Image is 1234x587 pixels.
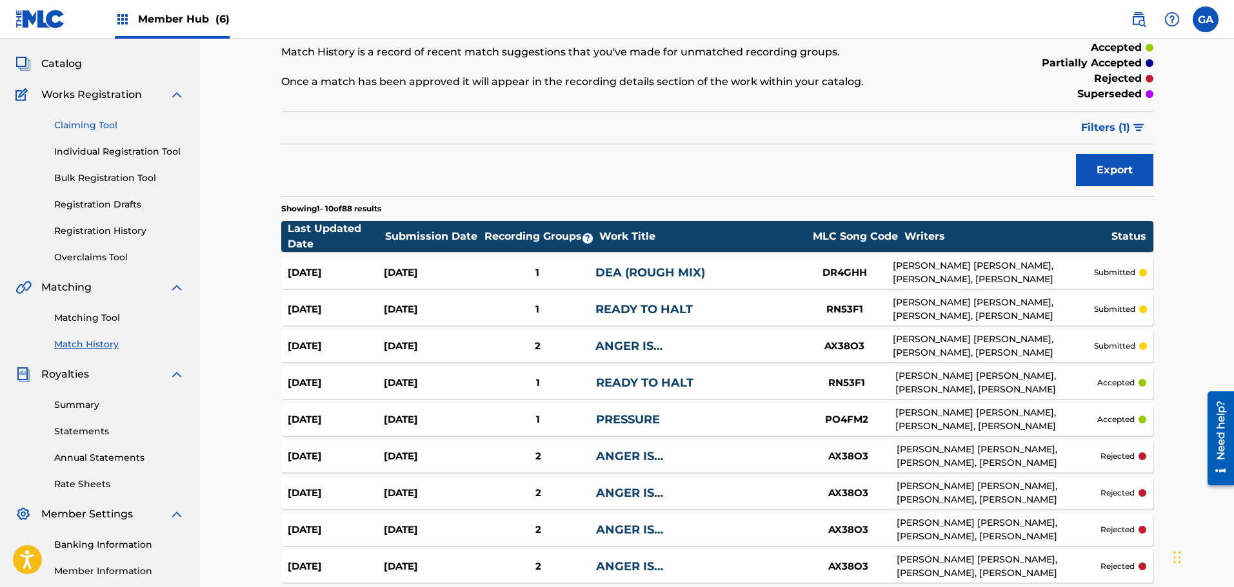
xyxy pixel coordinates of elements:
[1094,267,1135,278] p: submitted
[1081,120,1130,135] span: Filters ( 1 )
[169,87,184,102] img: expand
[54,425,184,438] a: Statements
[41,87,142,102] span: Works Registration
[1100,487,1135,499] p: rejected
[384,265,480,280] div: [DATE]
[596,412,660,427] a: PRESSURE
[15,367,31,382] img: Royalties
[807,229,904,244] div: MLC Song Code
[54,477,184,491] a: Rate Sheets
[1193,6,1219,32] div: User Menu
[800,486,897,501] div: AX38O3
[15,56,82,72] a: CatalogCatalog
[893,259,1093,286] div: [PERSON_NAME] [PERSON_NAME], [PERSON_NAME], [PERSON_NAME]
[1159,6,1185,32] div: Help
[1133,124,1144,131] img: filter
[54,119,184,132] a: Claiming Tool
[1042,55,1142,71] p: partially accepted
[288,523,384,537] div: [DATE]
[1100,524,1135,535] p: rejected
[288,559,384,574] div: [DATE]
[1094,71,1142,86] p: rejected
[596,559,663,573] a: ANGER IS…
[1169,525,1234,587] iframe: Chat Widget
[1164,12,1180,27] img: help
[1173,538,1181,577] div: Drag
[15,10,65,28] img: MLC Logo
[54,451,184,465] a: Annual Statements
[288,265,384,280] div: [DATE]
[288,449,384,464] div: [DATE]
[169,367,184,382] img: expand
[15,25,94,41] a: SummarySummary
[1076,154,1153,186] button: Export
[904,229,1111,244] div: Writers
[595,339,662,353] a: ANGER IS…
[41,280,92,295] span: Matching
[115,12,130,27] img: Top Rightsholders
[481,449,597,464] div: 2
[582,233,593,244] span: ?
[796,302,893,317] div: RN53F1
[281,44,953,60] p: Match History is a record of recent match suggestions that you've made for unmatched recording gr...
[288,376,384,390] div: [DATE]
[596,376,693,390] a: READY TO HALT
[1073,111,1153,144] button: Filters (1)
[596,486,663,500] a: ANGER IS…
[800,449,897,464] div: AX38O3
[54,338,184,351] a: Match History
[169,506,184,522] img: expand
[1091,40,1142,55] p: accepted
[481,523,597,537] div: 2
[384,523,481,537] div: [DATE]
[384,449,481,464] div: [DATE]
[281,203,381,215] p: Showing 1 - 10 of 88 results
[483,229,599,244] div: Recording Groups
[41,367,89,382] span: Royalties
[596,523,663,537] a: ANGER IS…
[1100,561,1135,572] p: rejected
[481,559,597,574] div: 2
[385,229,482,244] div: Submission Date
[138,12,230,26] span: Member Hub
[384,302,480,317] div: [DATE]
[799,376,895,390] div: RN53F1
[480,265,595,280] div: 1
[1094,303,1135,315] p: submitted
[481,486,597,501] div: 2
[595,302,693,316] a: READY TO HALT
[796,339,893,354] div: AX38O3
[288,412,384,427] div: [DATE]
[1100,450,1135,462] p: rejected
[893,332,1093,360] div: [PERSON_NAME] [PERSON_NAME], [PERSON_NAME], [PERSON_NAME]
[480,376,595,390] div: 1
[599,229,806,244] div: Work Title
[1097,377,1135,389] p: accepted
[1198,386,1234,490] iframe: Resource Center
[480,412,595,427] div: 1
[54,224,184,238] a: Registration History
[15,506,31,522] img: Member Settings
[800,523,897,537] div: AX38O3
[1094,340,1135,352] p: submitted
[1077,86,1142,102] p: superseded
[897,553,1100,580] div: [PERSON_NAME] [PERSON_NAME], [PERSON_NAME], [PERSON_NAME]
[897,516,1100,543] div: [PERSON_NAME] [PERSON_NAME], [PERSON_NAME], [PERSON_NAME]
[54,311,184,325] a: Matching Tool
[895,369,1098,396] div: [PERSON_NAME] [PERSON_NAME], [PERSON_NAME], [PERSON_NAME]
[1111,229,1146,244] div: Status
[54,171,184,185] a: Bulk Registration Tool
[54,564,184,578] a: Member Information
[897,443,1100,470] div: [PERSON_NAME] [PERSON_NAME], [PERSON_NAME], [PERSON_NAME]
[796,265,893,280] div: DR4GHH
[288,221,384,252] div: Last Updated Date
[15,280,32,295] img: Matching
[596,449,663,463] a: ANGER IS…
[288,486,384,501] div: [DATE]
[41,56,82,72] span: Catalog
[15,56,31,72] img: Catalog
[384,486,481,501] div: [DATE]
[215,13,230,25] span: (6)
